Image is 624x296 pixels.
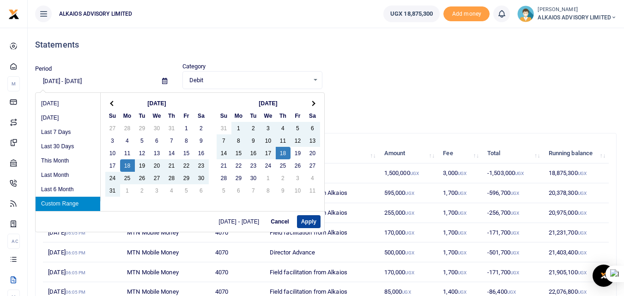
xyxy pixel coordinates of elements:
button: Cancel [267,215,293,228]
td: Director Advance [265,242,379,262]
small: UGX [410,171,419,176]
td: 1,500,000 [379,163,438,183]
li: M [7,76,20,91]
td: 25 [276,159,291,172]
td: MTN Mobile Money [122,223,210,243]
small: UGX [510,230,519,236]
span: [DATE] - [DATE] [219,219,263,224]
small: 06:05 PM [66,270,86,275]
td: MTN Mobile Money [122,242,210,262]
td: 1,700 [438,262,482,282]
span: UGX 18,875,300 [390,9,433,18]
small: UGX [510,250,519,255]
li: Custom Range [36,197,100,211]
th: Running balance: activate to sort column ascending [543,144,609,163]
td: 16 [246,147,261,159]
td: 10 [291,184,305,197]
th: Amount: activate to sort column ascending [379,144,438,163]
td: 7 [246,184,261,197]
td: 9 [246,134,261,147]
td: -171,700 [482,223,544,243]
td: 3 [105,134,120,147]
td: 7 [217,134,231,147]
th: Th [164,109,179,122]
small: [PERSON_NAME] [538,6,617,14]
td: 1,700 [438,203,482,223]
td: 13 [305,134,320,147]
small: UGX [405,230,414,236]
td: 12 [291,134,305,147]
small: UGX [507,290,516,295]
li: Wallet ballance [380,6,443,22]
td: 30 [150,122,164,134]
th: Mo [231,109,246,122]
td: 10 [261,134,276,147]
small: UGX [578,191,587,196]
li: [DATE] [36,97,100,111]
td: Field facilitation from Alkaios [265,262,379,282]
td: 170,000 [379,262,438,282]
td: 29 [179,172,194,184]
td: 4070 [210,262,265,282]
td: 18,875,300 [543,163,609,183]
td: 31 [105,184,120,197]
td: 1 [120,184,135,197]
small: UGX [458,191,466,196]
td: 6 [231,184,246,197]
small: UGX [458,211,466,216]
small: UGX [405,270,414,275]
td: -501,700 [482,242,544,262]
td: 9 [276,184,291,197]
td: 29 [135,122,150,134]
td: 1,700 [438,183,482,203]
a: profile-user [PERSON_NAME] ALKAIOS ADVISORY LIMITED [517,6,617,22]
li: Last 7 Days [36,125,100,139]
td: 255,000 [379,203,438,223]
th: [DATE] [120,97,194,109]
td: 17 [261,147,276,159]
small: UGX [458,270,466,275]
td: 5 [217,184,231,197]
button: Apply [297,215,321,228]
p: Download [35,100,617,110]
td: -1,503,000 [482,163,544,183]
small: UGX [578,211,587,216]
td: 5 [291,122,305,134]
td: 2 [135,184,150,197]
small: UGX [578,270,587,275]
td: 22 [231,159,246,172]
small: UGX [578,290,587,295]
th: Tu [246,109,261,122]
small: UGX [510,191,519,196]
td: 12 [135,147,150,159]
li: This Month [36,154,100,168]
a: UGX 18,875,300 [383,6,440,22]
td: 27 [305,159,320,172]
td: 170,000 [379,223,438,243]
td: 1 [179,122,194,134]
td: 28 [164,172,179,184]
th: Mo [120,109,135,122]
td: 22 [179,159,194,172]
td: 3 [291,172,305,184]
td: 24 [261,159,276,172]
td: 21 [217,159,231,172]
td: [DATE] [43,262,122,282]
td: 1,700 [438,242,482,262]
td: 595,000 [379,183,438,203]
td: 20 [305,147,320,159]
small: 06:05 PM [66,250,86,255]
td: 4 [305,172,320,184]
td: 21,403,400 [543,242,609,262]
th: Fr [179,109,194,122]
span: ALKAIOS ADVISORY LIMITED [55,10,136,18]
td: 5 [179,184,194,197]
label: Category [182,62,206,71]
td: 25 [120,172,135,184]
td: Field facilitation from Alkaios [265,223,379,243]
input: select period [35,73,155,89]
td: 31 [217,122,231,134]
label: Period [35,64,52,73]
td: 20,975,000 [543,203,609,223]
td: 6 [305,122,320,134]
